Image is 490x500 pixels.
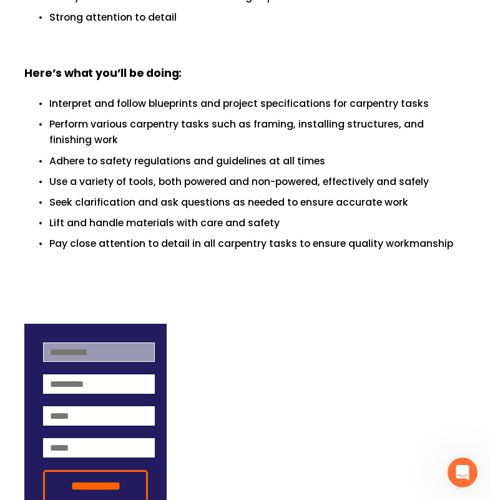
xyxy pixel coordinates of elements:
[49,174,466,189] p: Use a variety of tools, both powered and non-powered, effectively and safely
[49,9,466,25] p: Strong attention to detail
[24,65,182,81] strong: Here’s what you’ll be doing:
[49,194,466,210] p: Seek clarification and ask questions as needed to ensure accurate work
[49,116,466,147] p: Perform various carpentry tasks such as framing, installing structures, and finishing work
[49,236,466,251] p: Pay close attention to detail in all carpentry tasks to ensure quality workmanship
[448,457,478,487] iframe: Intercom live chat
[49,215,466,231] p: Lift and handle materials with care and safety
[49,96,466,111] p: Interpret and follow blueprints and project specifications for carpentry tasks
[49,153,466,169] p: Adhere to safety regulations and guidelines at all times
